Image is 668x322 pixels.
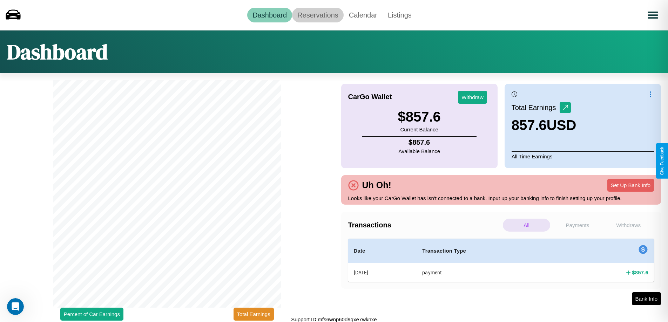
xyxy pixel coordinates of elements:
[632,269,648,276] h4: $ 857.6
[512,117,576,133] h3: 857.6 USD
[660,147,664,175] div: Give Feedback
[7,37,108,66] h1: Dashboard
[643,5,663,25] button: Open menu
[503,219,550,232] p: All
[417,263,562,282] th: payment
[512,151,654,161] p: All Time Earnings
[398,125,440,134] p: Current Balance
[398,146,440,156] p: Available Balance
[348,193,654,203] p: Looks like your CarGo Wallet has isn't connected to a bank. Input up your banking info to finish ...
[359,180,395,190] h4: Uh Oh!
[512,101,560,114] p: Total Earnings
[605,219,652,232] p: Withdraws
[398,109,440,125] h3: $ 857.6
[632,292,661,305] button: Bank Info
[7,298,24,315] iframe: Intercom live chat
[348,263,417,282] th: [DATE]
[422,247,556,255] h4: Transaction Type
[354,247,411,255] h4: Date
[383,8,417,22] a: Listings
[554,219,601,232] p: Payments
[607,179,654,192] button: Set Up Bank Info
[458,91,487,104] button: Withdraw
[292,8,344,22] a: Reservations
[60,308,123,321] button: Percent of Car Earnings
[348,221,501,229] h4: Transactions
[348,93,392,101] h4: CarGo Wallet
[247,8,292,22] a: Dashboard
[344,8,383,22] a: Calendar
[348,239,654,282] table: simple table
[234,308,274,321] button: Total Earnings
[398,138,440,146] h4: $ 857.6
